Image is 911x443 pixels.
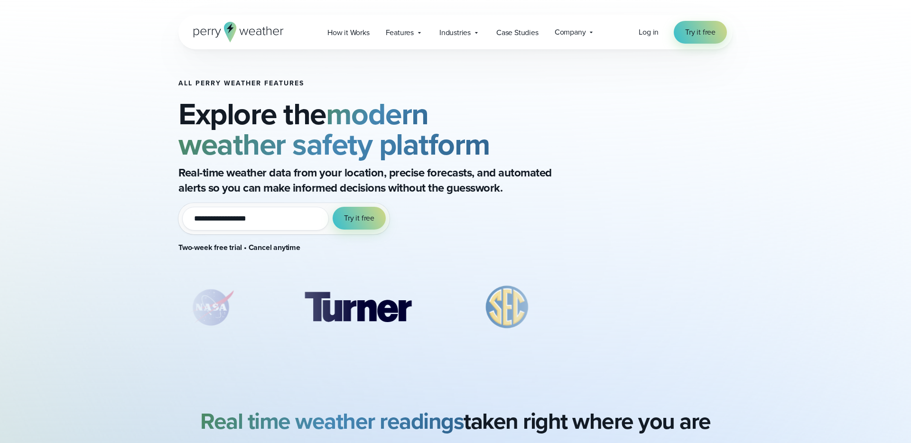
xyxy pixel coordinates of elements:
[471,284,544,331] img: %E2%9C%85-SEC.svg
[439,27,471,38] span: Industries
[386,27,414,38] span: Features
[639,27,659,37] span: Log in
[178,92,490,166] strong: modern weather safety platform
[590,284,725,331] img: Amazon-Air.svg
[290,284,425,331] img: Turner-Construction_1.svg
[344,212,374,224] span: Try it free
[674,21,727,44] a: Try it free
[178,284,245,331] div: 1 of 8
[178,284,245,331] img: NASA.svg
[178,80,590,87] h1: All Perry Weather Features
[333,207,386,230] button: Try it free
[178,99,590,159] h2: Explore the
[178,165,558,195] p: Real-time weather data from your location, precise forecasts, and automated alerts so you can mak...
[178,284,590,336] div: slideshow
[178,242,300,253] strong: Two-week free trial • Cancel anytime
[200,404,464,438] strong: Real time weather readings
[200,408,711,434] h2: taken right where you are
[290,284,425,331] div: 2 of 8
[488,23,547,42] a: Case Studies
[471,284,544,331] div: 3 of 8
[555,27,586,38] span: Company
[327,27,370,38] span: How it Works
[319,23,378,42] a: How it Works
[639,27,659,38] a: Log in
[496,27,539,38] span: Case Studies
[590,284,725,331] div: 4 of 8
[685,27,716,38] span: Try it free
